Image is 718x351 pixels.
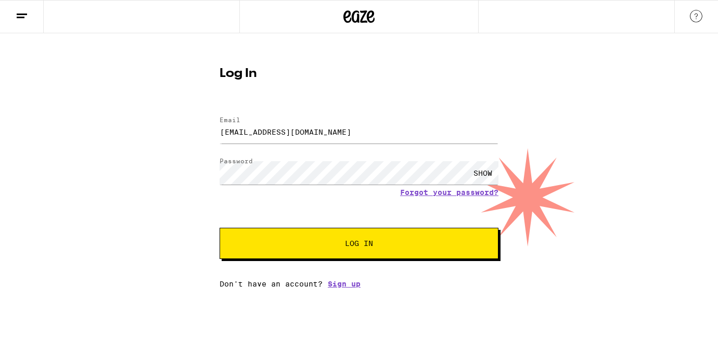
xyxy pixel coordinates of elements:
a: Sign up [328,280,361,288]
label: Email [220,116,240,123]
h1: Log In [220,68,498,80]
div: SHOW [467,161,498,185]
a: Forgot your password? [400,188,498,197]
button: Log In [220,228,498,259]
span: Log In [345,240,373,247]
div: Don't have an account? [220,280,498,288]
label: Password [220,158,253,164]
input: Email [220,120,498,144]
